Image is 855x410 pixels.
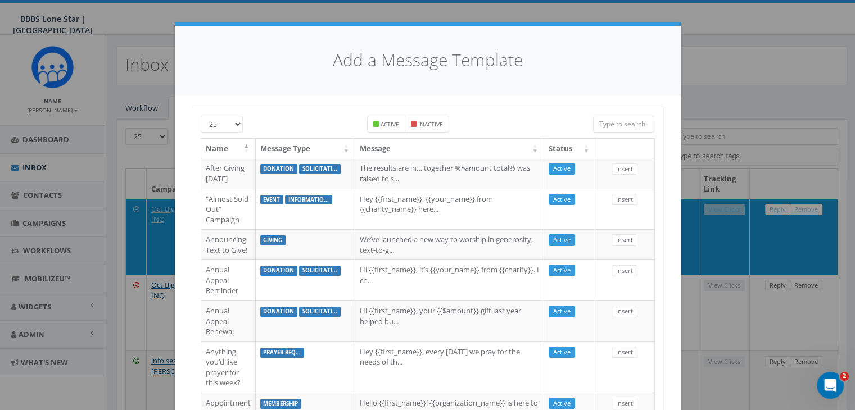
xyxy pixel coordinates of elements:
a: Insert [612,398,637,409]
label: giving [260,235,286,245]
td: Hey {{first_name}}, {{your_name}} from {{charity_name}} here... [355,189,544,230]
label: informatio... [285,195,332,205]
td: Annual Appeal Renewal [201,300,256,341]
h4: Add a Message Template [192,48,664,72]
label: solicitati... [299,164,341,174]
th: Name: activate to sort column descending [201,139,256,158]
a: Insert [612,265,637,277]
td: After Giving [DATE] [201,158,256,188]
th: Message: activate to sort column ascending [355,139,544,158]
a: Active [549,194,575,206]
td: The results are in… together %$amount total% was raised to s... [355,158,544,188]
label: prayer req... [260,348,305,358]
td: Annual Appeal Reminder [201,259,256,300]
td: Anything you’d like prayer for this week? [201,341,256,393]
small: Inactive [418,120,443,128]
span: 2 [840,372,849,381]
label: donation [260,266,298,276]
label: donation [260,164,298,174]
label: solicitati... [299,266,341,276]
th: Message Type: activate to sort column ascending [256,139,355,158]
input: Type to search [593,116,655,133]
a: Active [549,398,575,409]
td: "Almost Sold Out" Campaign [201,189,256,230]
a: Insert [612,234,637,246]
label: membership [260,399,302,409]
a: Insert [612,163,637,175]
small: Active [381,120,399,128]
label: solicitati... [299,307,341,317]
a: Active [549,234,575,246]
td: Hey {{first_name}}, every [DATE] we pray for the needs of th... [355,341,544,393]
label: event [260,195,284,205]
label: donation [260,307,298,317]
a: Insert [612,194,637,206]
a: Insert [612,347,637,358]
td: We’ve launched a new way to worship in generosity, text-to-g... [355,229,544,259]
th: Status: activate to sort column ascending [544,139,595,158]
a: Active [549,265,575,276]
a: Active [549,347,575,358]
a: Active [549,306,575,317]
a: Active [549,163,575,175]
td: Hi {{first_name}}, your {{$amount}} gift last year helped bu... [355,300,544,341]
td: Announcing Text to Give! [201,229,256,259]
td: Hi {{first_name}}, it’s {{your_name}} from {{charity}}. I ch... [355,259,544,300]
a: Insert [612,306,637,317]
iframe: Intercom live chat [817,372,844,399]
